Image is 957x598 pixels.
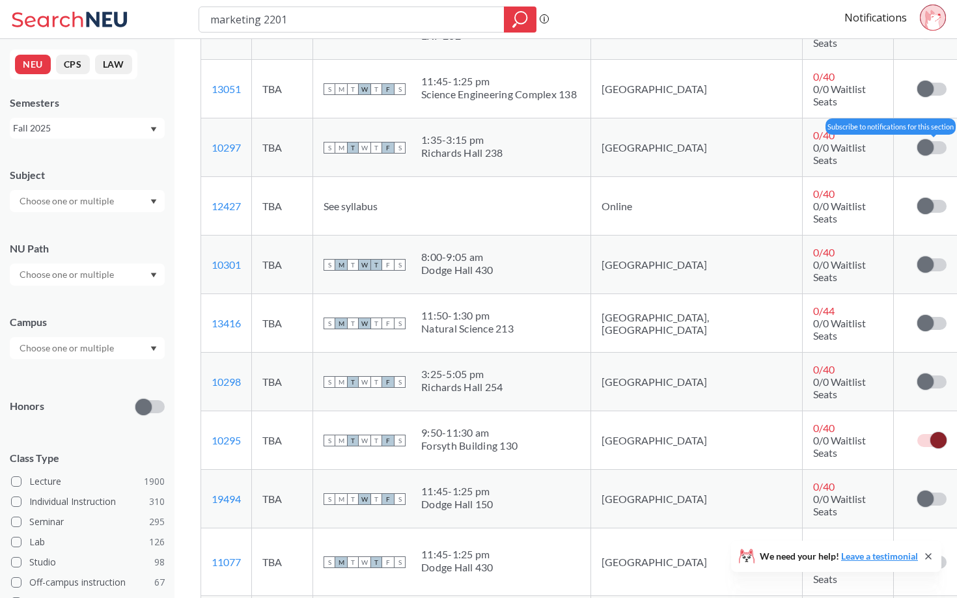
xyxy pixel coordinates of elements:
[359,493,370,505] span: W
[813,187,835,200] span: 0 / 40
[335,376,347,388] span: M
[212,556,241,568] a: 11077
[591,411,803,470] td: [GEOGRAPHIC_DATA]
[10,451,165,465] span: Class Type
[394,142,406,154] span: S
[335,83,347,95] span: M
[512,10,528,29] svg: magnifying glass
[56,55,90,74] button: CPS
[421,548,493,561] div: 11:45 - 1:25 pm
[813,480,835,493] span: 0 / 40
[813,200,866,224] span: 0/0 Waitlist Seats
[760,552,918,561] span: We need your help!
[252,411,313,470] td: TBA
[212,434,241,446] a: 10295
[150,199,157,204] svg: Dropdown arrow
[154,555,165,569] span: 98
[10,264,165,286] div: Dropdown arrow
[359,142,370,154] span: W
[591,177,803,236] td: Online
[382,435,394,446] span: F
[359,318,370,329] span: W
[591,236,803,294] td: [GEOGRAPHIC_DATA]
[813,246,835,258] span: 0 / 40
[421,133,503,146] div: 1:35 - 3:15 pm
[252,236,313,294] td: TBA
[394,435,406,446] span: S
[504,7,536,33] div: magnifying glass
[252,353,313,411] td: TBA
[813,422,835,434] span: 0 / 40
[212,317,241,329] a: 13416
[421,485,493,498] div: 11:45 - 1:25 pm
[813,375,866,400] span: 0/0 Waitlist Seats
[813,83,866,107] span: 0/0 Waitlist Seats
[11,534,165,550] label: Lab
[154,575,165,590] span: 67
[421,439,518,452] div: Forsyth Building 130
[370,83,382,95] span: T
[844,10,907,25] a: Notifications
[10,96,165,110] div: Semesters
[212,258,241,271] a: 10301
[324,83,335,95] span: S
[813,129,835,141] span: 0 / 40
[149,495,165,509] span: 310
[10,399,44,414] p: Honors
[13,193,122,209] input: Choose one or multiple
[150,127,157,132] svg: Dropdown arrow
[144,474,165,489] span: 1900
[813,141,866,166] span: 0/0 Waitlist Seats
[324,493,335,505] span: S
[324,259,335,271] span: S
[382,556,394,568] span: F
[394,83,406,95] span: S
[382,259,394,271] span: F
[10,337,165,359] div: Dropdown arrow
[13,340,122,356] input: Choose one or multiple
[813,363,835,375] span: 0 / 40
[421,498,493,511] div: Dodge Hall 150
[591,294,803,353] td: [GEOGRAPHIC_DATA], [GEOGRAPHIC_DATA]
[324,556,335,568] span: S
[382,376,394,388] span: F
[382,142,394,154] span: F
[591,470,803,528] td: [GEOGRAPHIC_DATA]
[335,259,347,271] span: M
[209,8,495,31] input: Class, professor, course number, "phrase"
[591,60,803,118] td: [GEOGRAPHIC_DATA]
[813,70,835,83] span: 0 / 40
[324,435,335,446] span: S
[149,535,165,549] span: 126
[591,528,803,596] td: [GEOGRAPHIC_DATA]
[347,556,359,568] span: T
[370,142,382,154] span: T
[347,376,359,388] span: T
[394,493,406,505] span: S
[813,560,866,585] span: 0/0 Waitlist Seats
[359,259,370,271] span: W
[11,493,165,510] label: Individual Instruction
[359,556,370,568] span: W
[421,251,493,264] div: 8:00 - 9:05 am
[95,55,132,74] button: LAW
[347,493,359,505] span: T
[359,83,370,95] span: W
[370,318,382,329] span: T
[11,554,165,571] label: Studio
[252,470,313,528] td: TBA
[421,368,503,381] div: 3:25 - 5:05 pm
[212,375,241,388] a: 10298
[15,55,51,74] button: NEU
[347,318,359,329] span: T
[324,142,335,154] span: S
[370,376,382,388] span: T
[335,493,347,505] span: M
[813,305,835,317] span: 0 / 44
[394,556,406,568] span: S
[11,513,165,530] label: Seminar
[813,493,866,517] span: 0/0 Waitlist Seats
[335,142,347,154] span: M
[10,168,165,182] div: Subject
[591,118,803,177] td: [GEOGRAPHIC_DATA]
